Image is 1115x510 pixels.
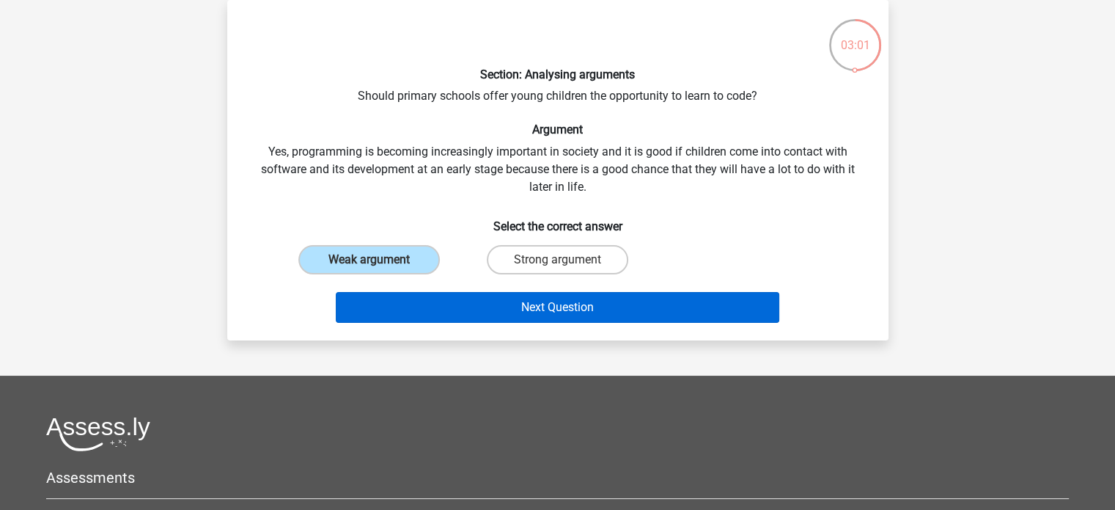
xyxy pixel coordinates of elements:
[336,292,779,323] button: Next Question
[298,245,440,274] label: Weak argument
[251,123,865,136] h6: Argument
[233,12,883,329] div: Should primary schools offer young children the opportunity to learn to code? Yes, programming is...
[251,68,865,81] h6: Section: Analysing arguments
[828,18,883,54] div: 03:01
[46,417,150,451] img: Assessly logo
[251,208,865,233] h6: Select the correct answer
[487,245,628,274] label: Strong argument
[46,469,1069,487] h5: Assessments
